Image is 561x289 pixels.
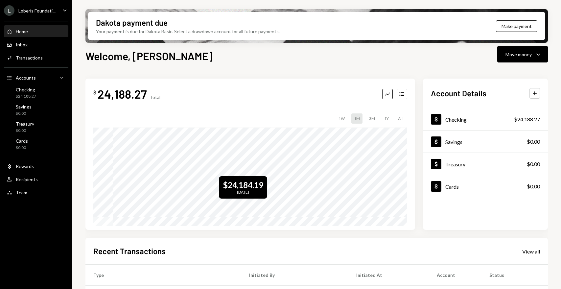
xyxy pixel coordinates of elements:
[445,116,467,123] div: Checking
[423,108,548,130] a: Checking$24,188.27
[98,86,147,101] div: 24,188.27
[431,88,486,99] h2: Account Details
[366,113,378,124] div: 3M
[96,28,280,35] div: Your payment is due for Dakota Basic. Select a drawdown account for all future payments.
[16,138,28,144] div: Cards
[18,8,56,13] div: Loberis Foundati...
[85,265,241,286] th: Type
[395,113,407,124] div: ALL
[423,131,548,153] a: Savings$0.00
[4,5,14,16] div: L
[522,248,540,255] div: View all
[4,173,68,185] a: Recipients
[93,246,166,256] h2: Recent Transactions
[336,113,347,124] div: 1W
[4,72,68,84] a: Accounts
[16,29,28,34] div: Home
[16,87,36,92] div: Checking
[241,265,349,286] th: Initiated By
[445,139,462,145] div: Savings
[351,113,362,124] div: 1M
[445,161,465,167] div: Treasury
[527,138,540,146] div: $0.00
[16,55,43,60] div: Transactions
[4,136,68,152] a: Cards$0.00
[445,183,459,190] div: Cards
[16,190,27,195] div: Team
[16,145,28,151] div: $0.00
[382,113,391,124] div: 1Y
[423,175,548,197] a: Cards$0.00
[4,52,68,63] a: Transactions
[16,94,36,99] div: $24,188.27
[4,186,68,198] a: Team
[497,46,548,62] button: Move money
[527,182,540,190] div: $0.00
[4,119,68,135] a: Treasury$0.00
[16,128,34,133] div: $0.00
[96,17,168,28] div: Dakota payment due
[16,111,32,116] div: $0.00
[514,115,540,123] div: $24,188.27
[522,248,540,255] a: View all
[4,160,68,172] a: Rewards
[150,94,160,100] div: Total
[4,85,68,101] a: Checking$24,188.27
[496,20,537,32] button: Make payment
[423,153,548,175] a: Treasury$0.00
[16,42,28,47] div: Inbox
[348,265,429,286] th: Initiated At
[93,89,96,96] div: $
[481,265,548,286] th: Status
[4,38,68,50] a: Inbox
[4,102,68,118] a: Savings$0.00
[4,25,68,37] a: Home
[16,163,34,169] div: Rewards
[16,104,32,109] div: Savings
[429,265,481,286] th: Account
[16,75,36,81] div: Accounts
[16,121,34,127] div: Treasury
[505,51,532,58] div: Move money
[16,177,38,182] div: Recipients
[85,49,213,62] h1: Welcome, [PERSON_NAME]
[527,160,540,168] div: $0.00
